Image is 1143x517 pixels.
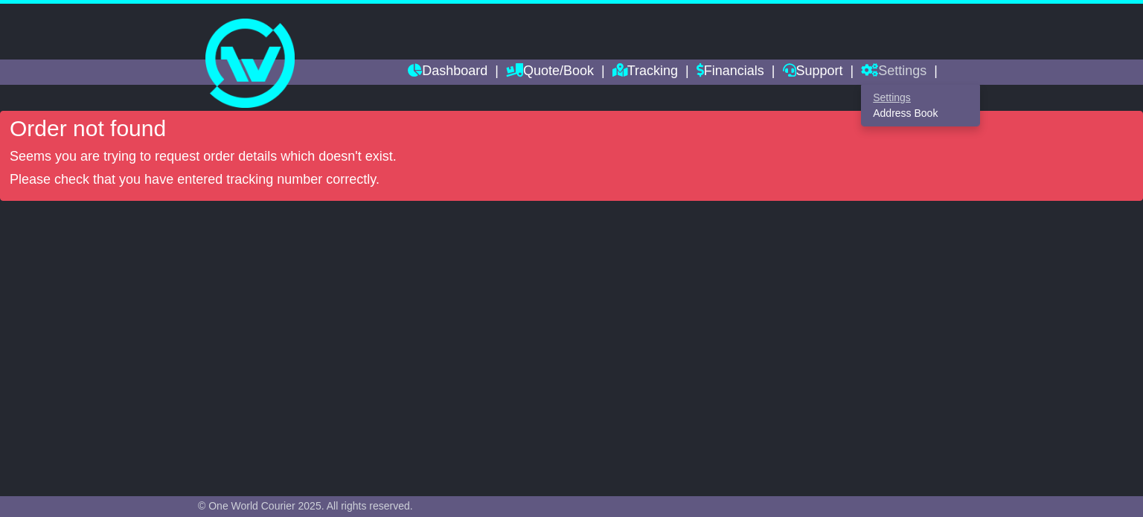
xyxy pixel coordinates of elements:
span: © One World Courier 2025. All rights reserved. [198,500,413,512]
a: Quote/Book [506,60,594,85]
a: Support [783,60,843,85]
a: Settings [862,89,979,106]
a: Financials [697,60,764,85]
a: Address Book [862,106,979,122]
p: Please check that you have entered tracking number correctly. [10,172,1133,188]
a: Settings [861,60,926,85]
h4: Order not found [10,116,1133,141]
a: Tracking [612,60,678,85]
p: Seems you are trying to request order details which doesn't exist. [10,149,1133,165]
a: Dashboard [408,60,487,85]
div: Quote/Book [861,85,980,126]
